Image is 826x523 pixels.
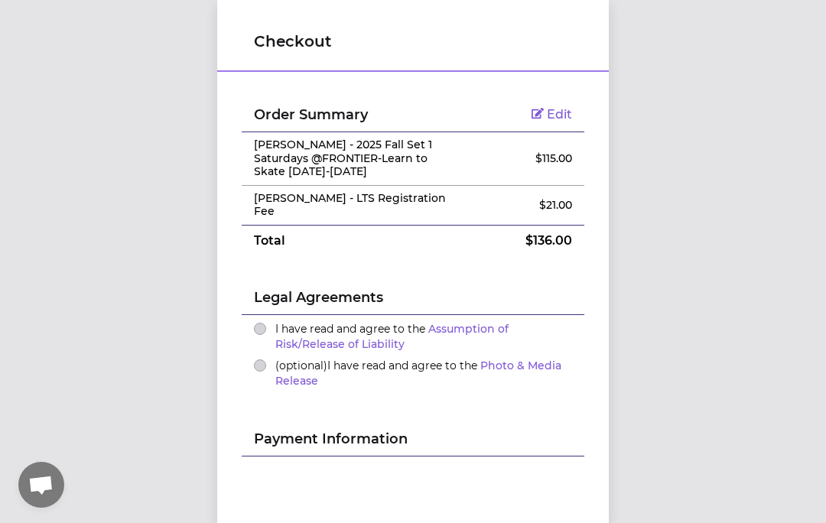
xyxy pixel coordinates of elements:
[254,138,458,179] p: [PERSON_NAME] - 2025 Fall Set 1 Saturdays @FRONTIER-Learn to Skate [DATE]-[DATE]
[275,359,561,388] a: Photo & Media Release
[254,31,572,52] h1: Checkout
[254,104,458,125] h2: Order Summary
[483,232,572,250] p: $ 136.00
[254,287,572,314] h2: Legal Agreements
[275,359,561,388] span: I have read and agree to the
[18,462,64,508] a: Open chat
[532,107,572,122] a: Edit
[483,151,572,166] p: $ 115.00
[275,359,327,372] span: (optional)
[275,322,509,351] span: I have read and agree to the
[242,225,470,256] td: Total
[254,192,458,219] p: [PERSON_NAME] - LTS Registration Fee
[483,197,572,213] p: $ 21.00
[275,322,509,351] a: Assumption of Risk/Release of Liability
[254,428,572,456] h2: Payment Information
[547,107,572,122] span: Edit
